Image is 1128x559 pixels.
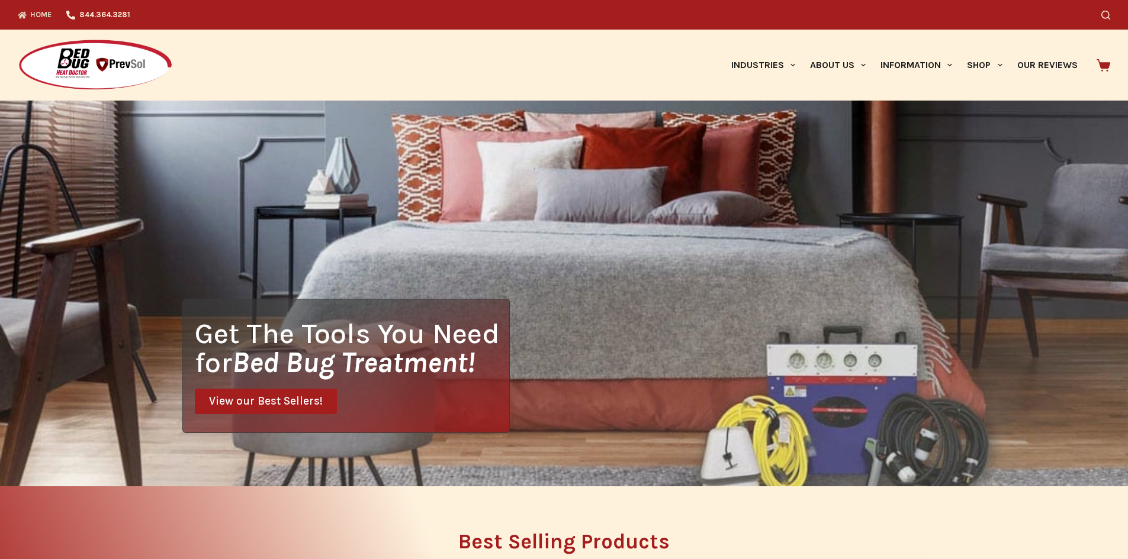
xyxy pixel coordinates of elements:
a: Our Reviews [1010,30,1085,101]
h2: Best Selling Products [182,531,946,552]
img: Prevsol/Bed Bug Heat Doctor [18,39,173,92]
a: View our Best Sellers! [195,389,337,414]
a: Industries [724,30,802,101]
h1: Get The Tools You Need for [195,319,509,377]
button: Search [1101,11,1110,20]
a: Shop [960,30,1010,101]
span: View our Best Sellers! [209,396,323,407]
nav: Primary [724,30,1085,101]
a: About Us [802,30,873,101]
a: Information [873,30,960,101]
i: Bed Bug Treatment! [232,345,475,379]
